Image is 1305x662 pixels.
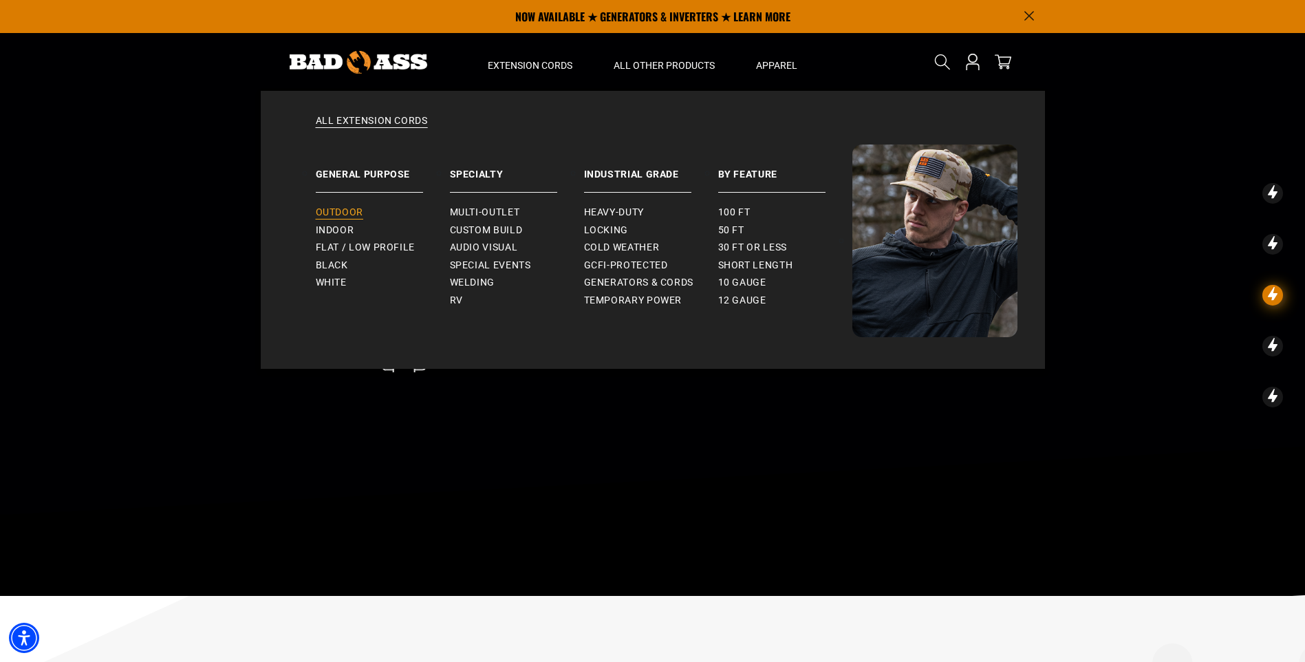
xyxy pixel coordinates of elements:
span: Custom Build [450,224,523,237]
span: RV [450,295,463,307]
span: Special Events [450,259,531,272]
a: White [316,274,450,292]
a: Industrial Grade [584,145,718,193]
a: 100 ft [718,204,852,222]
span: Locking [584,224,628,237]
span: Cold Weather [584,242,660,254]
span: Extension Cords [488,59,572,72]
span: Audio Visual [450,242,518,254]
img: Bad Ass Extension Cords [852,145,1017,337]
a: Open this option [962,33,984,91]
a: Audio Visual [450,239,584,257]
span: GCFI-Protected [584,259,668,272]
span: Generators & Cords [584,277,694,289]
span: Heavy-Duty [584,206,644,219]
summary: Extension Cords [467,33,593,91]
div: Accessibility Menu [9,623,39,653]
a: Special Events [450,257,584,275]
a: General Purpose [316,145,450,193]
a: 10 gauge [718,274,852,292]
img: Bad Ass Extension Cords [290,51,427,74]
a: 12 gauge [718,292,852,310]
span: Apparel [756,59,797,72]
span: Outdoor [316,206,363,219]
a: 30 ft or less [718,239,852,257]
span: Short Length [718,259,793,272]
a: Multi-Outlet [450,204,584,222]
summary: All Other Products [593,33,735,91]
a: Indoor [316,222,450,239]
a: Specialty [450,145,584,193]
span: All Other Products [614,59,715,72]
a: By Feature [718,145,852,193]
span: 100 ft [718,206,751,219]
a: Cold Weather [584,239,718,257]
span: 50 ft [718,224,744,237]
span: Flat / Low Profile [316,242,416,254]
a: Heavy-Duty [584,204,718,222]
a: Black [316,257,450,275]
span: Multi-Outlet [450,206,520,219]
a: Flat / Low Profile [316,239,450,257]
a: Temporary Power [584,292,718,310]
span: Black [316,259,348,272]
span: 30 ft or less [718,242,787,254]
span: 10 gauge [718,277,766,289]
span: 12 gauge [718,295,766,307]
a: Outdoor [316,204,450,222]
a: Custom Build [450,222,584,239]
a: Generators & Cords [584,274,718,292]
a: cart [992,54,1014,70]
a: Short Length [718,257,852,275]
summary: Search [931,51,953,73]
a: All Extension Cords [288,114,1017,145]
summary: Apparel [735,33,818,91]
span: Temporary Power [584,295,682,307]
span: Indoor [316,224,354,237]
a: Welding [450,274,584,292]
a: RV [450,292,584,310]
span: Welding [450,277,495,289]
a: 50 ft [718,222,852,239]
a: GCFI-Protected [584,257,718,275]
span: White [316,277,347,289]
a: Locking [584,222,718,239]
